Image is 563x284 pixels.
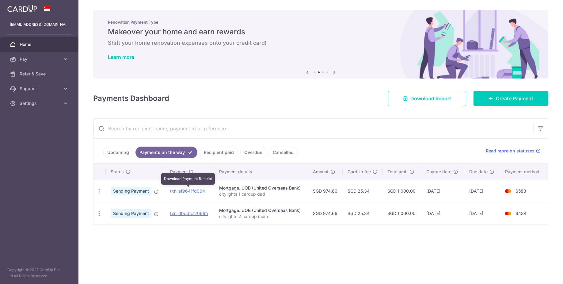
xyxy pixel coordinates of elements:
[348,169,371,175] span: CardUp fee
[161,173,215,185] div: Download Payment Receipt
[486,148,534,154] span: Read more on statuses
[111,169,124,175] span: Status
[469,169,488,175] span: Due date
[421,180,464,202] td: [DATE]
[219,185,303,191] div: Mortgage. UOB (United Overseas Bank)
[382,202,421,225] td: SGD 1,000.00
[486,148,541,154] a: Read more on statuses
[93,93,169,104] h4: Payments Dashboard
[500,164,548,180] th: Payment method
[515,211,527,216] span: 6484
[464,180,500,202] td: [DATE]
[93,10,548,79] img: Renovation banner
[10,21,69,28] p: [EMAIL_ADDRESS][DOMAIN_NAME]
[135,147,197,158] a: Payments on the way
[108,20,534,25] p: Renovation Payment Type
[20,86,60,92] span: Support
[103,147,133,158] a: Upcoming
[387,169,408,175] span: Total amt.
[515,188,526,194] span: 6583
[20,71,60,77] span: Refer & Save
[7,5,37,12] img: CardUp
[108,27,534,37] h5: Makeover your home and earn rewards
[165,164,214,180] th: Payment ID
[269,147,298,158] a: Cancelled
[382,180,421,202] td: SGD 1,000.00
[410,95,451,102] span: Download Report
[502,210,514,217] img: Bank Card
[240,147,266,158] a: Overdue
[219,207,303,213] div: Mortgage. UOB (United Overseas Bank)
[170,211,208,216] a: txn_dbddc72066b
[496,95,533,102] span: Create Payment
[308,180,343,202] td: SGD 974.66
[111,209,151,218] span: Sending Payment
[93,119,533,138] input: Search by recipient name, payment id or reference
[200,147,238,158] a: Recipient paid
[20,56,60,62] span: Pay
[474,91,548,106] a: Create Payment
[388,91,466,106] a: Download Report
[502,187,514,195] img: Bank Card
[523,266,557,281] iframe: Opens a widget where you can find more information
[308,202,343,225] td: SGD 974.66
[170,188,205,194] a: txn_af9641fd064
[214,164,308,180] th: Payment details
[464,202,500,225] td: [DATE]
[108,54,134,60] a: Learn more
[426,169,451,175] span: Charge date
[343,180,382,202] td: SGD 25.34
[20,100,60,106] span: Settings
[219,213,303,220] p: citylights 2 cardup mum
[343,202,382,225] td: SGD 25.34
[111,187,151,195] span: Sending Payment
[219,191,303,197] p: citylights 1 cardup dad
[20,41,60,48] span: Home
[108,39,534,47] h6: Shift your home renovation expenses onto your credit card!
[421,202,464,225] td: [DATE]
[313,169,329,175] span: Amount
